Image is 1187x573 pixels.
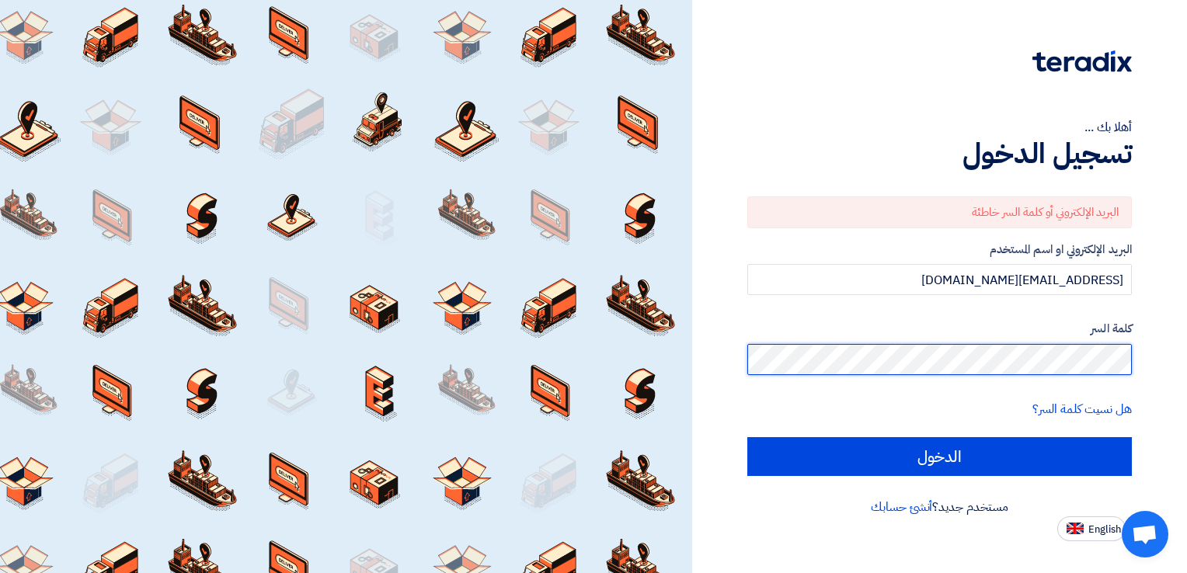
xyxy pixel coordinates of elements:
[1088,524,1121,535] span: English
[747,437,1132,476] input: الدخول
[747,498,1132,516] div: مستخدم جديد؟
[747,196,1132,228] div: البريد الإلكتروني أو كلمة السر خاطئة
[1032,400,1132,418] a: هل نسيت كلمة السر؟
[1032,50,1132,72] img: Teradix logo
[747,241,1132,259] label: البريد الإلكتروني او اسم المستخدم
[747,264,1132,295] input: أدخل بريد العمل الإلكتروني او اسم المستخدم الخاص بك ...
[1122,511,1168,557] div: Open chat
[871,498,932,516] a: أنشئ حسابك
[1057,516,1126,541] button: English
[747,320,1132,338] label: كلمة السر
[747,137,1132,171] h1: تسجيل الدخول
[747,118,1132,137] div: أهلا بك ...
[1067,523,1084,534] img: en-US.png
